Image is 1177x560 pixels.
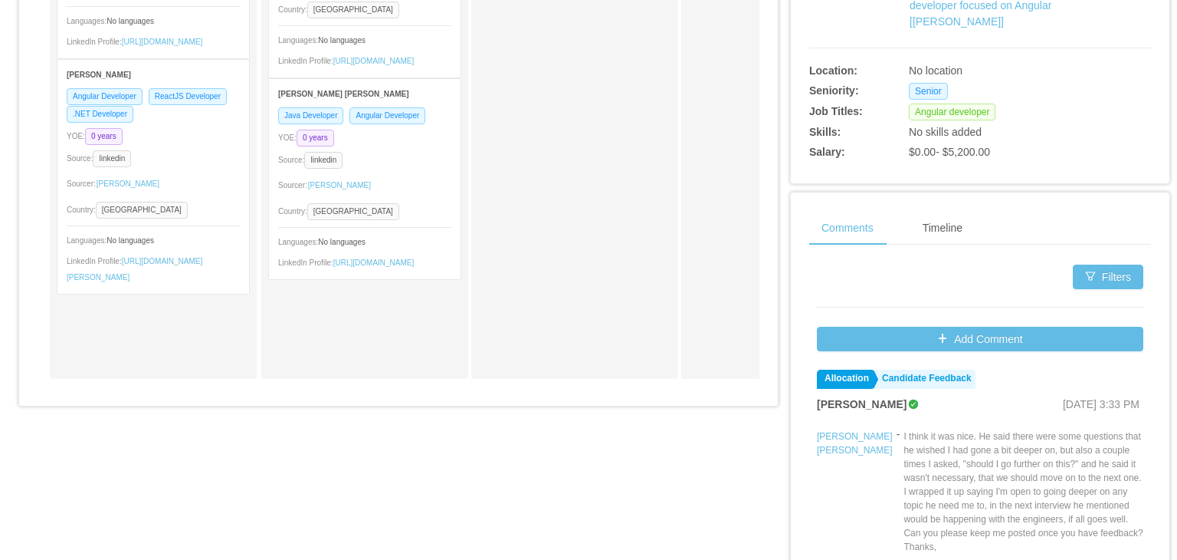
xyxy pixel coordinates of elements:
[307,203,399,220] span: [GEOGRAPHIC_DATA]
[817,327,1143,351] button: icon: plusAdd Comment
[278,181,307,189] span: Sourcer:
[333,259,415,267] a: [URL][DOMAIN_NAME]
[903,430,1143,554] p: I think it was nice. He said there were some questions that he wished I had gone a bit deeper on,...
[307,2,399,18] span: [GEOGRAPHIC_DATA]
[809,64,857,77] b: Location:
[93,150,131,167] span: linkedin
[67,38,122,46] span: LinkedIn Profile:
[85,128,123,145] span: 0 years
[910,211,975,245] div: Timeline
[874,370,975,389] a: Candidate Feedback
[122,38,203,46] a: [URL][DOMAIN_NAME]
[307,173,372,198] a: [PERSON_NAME]
[909,63,1080,79] div: No location
[809,105,863,117] b: Job Titles:
[909,146,990,158] span: $0.00 - $5,200.00
[909,126,982,138] span: No skills added
[67,154,93,163] span: Source:
[67,180,96,188] span: Sourcer:
[67,257,122,265] span: LinkedIn Profile:
[909,104,995,120] span: Angular developer
[278,5,307,14] span: Country:
[67,236,107,245] span: Languages:
[817,431,893,456] a: [PERSON_NAME] [PERSON_NAME]
[349,107,425,124] span: Angular Developer
[817,370,873,389] a: Allocation
[278,259,333,267] span: LinkedIn Profile:
[67,17,107,25] span: Languages:
[278,90,409,98] strong: [PERSON_NAME] [PERSON_NAME]
[1073,265,1143,289] button: icon: filterFilters
[278,107,343,124] span: Java Developer
[297,130,334,147] span: 0 years
[278,238,318,246] span: Languages:
[318,238,366,246] span: No languages
[333,57,415,65] a: [URL][DOMAIN_NAME]
[278,36,318,44] span: Languages:
[67,257,202,282] a: [URL][DOMAIN_NAME][PERSON_NAME]
[67,88,143,105] span: Angular Developer
[149,88,227,105] span: ReactJS Developer
[909,83,948,100] span: Senior
[809,211,886,245] div: Comments
[278,133,297,142] span: YOE:
[96,202,188,219] span: [GEOGRAPHIC_DATA]
[278,156,304,164] span: Source:
[67,71,131,79] strong: [PERSON_NAME]
[67,206,96,214] span: Country:
[809,126,841,138] b: Skills:
[96,172,160,196] a: [PERSON_NAME]
[67,132,85,140] span: YOE:
[278,207,307,216] span: Country:
[107,17,154,25] span: No languages
[318,36,366,44] span: No languages
[304,152,343,169] span: linkedin
[809,84,859,97] b: Seniority:
[817,398,907,410] strong: [PERSON_NAME]
[809,146,845,158] b: Salary:
[107,236,154,245] span: No languages
[278,57,333,65] span: LinkedIn Profile:
[1063,398,1139,410] span: [DATE] 3:33 PM
[67,106,133,123] span: .NET Developer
